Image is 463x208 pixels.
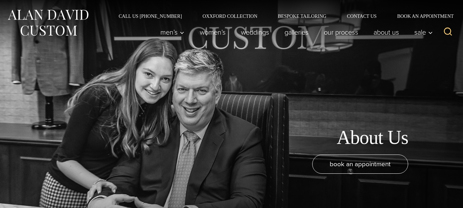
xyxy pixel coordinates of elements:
a: weddings [233,25,277,39]
a: Contact Us [337,14,387,19]
span: Sale [414,29,433,36]
a: Our Process [316,25,366,39]
a: Galleries [277,25,316,39]
a: Bespoke Tailoring [268,14,337,19]
a: Book an Appointment [387,14,456,19]
span: Men’s [160,29,184,36]
a: Oxxford Collection [192,14,268,19]
h1: About Us [337,126,408,149]
span: book an appointment [330,159,391,169]
a: Women’s [192,25,233,39]
nav: Primary Navigation [153,25,437,39]
a: book an appointment [312,155,408,174]
a: About Us [366,25,407,39]
img: Alan David Custom [7,8,89,38]
nav: Secondary Navigation [108,14,456,19]
button: View Search Form [440,24,456,40]
a: Call Us [PHONE_NUMBER] [108,14,192,19]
